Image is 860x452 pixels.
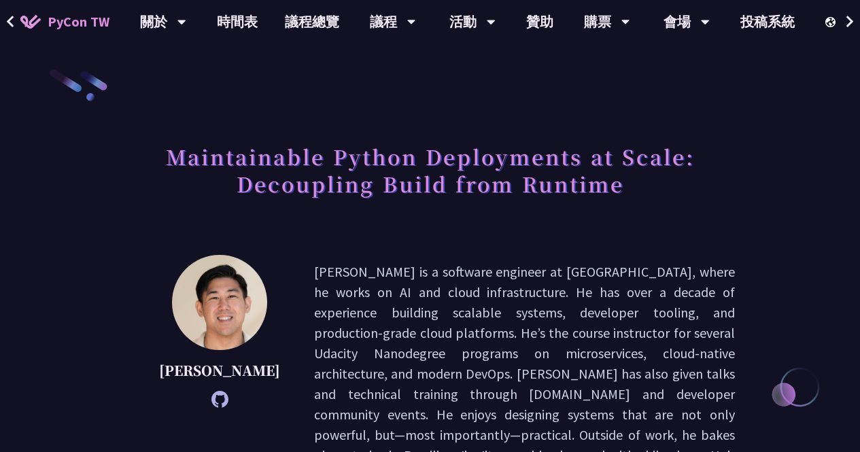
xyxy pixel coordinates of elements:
[48,12,109,32] span: PyCon TW
[172,255,267,350] img: Justin Lee
[825,17,839,27] img: Locale Icon
[159,360,280,381] p: [PERSON_NAME]
[20,15,41,29] img: Home icon of PyCon TW 2025
[7,5,123,39] a: PyCon TW
[125,136,735,204] h1: Maintainable Python Deployments at Scale: Decoupling Build from Runtime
